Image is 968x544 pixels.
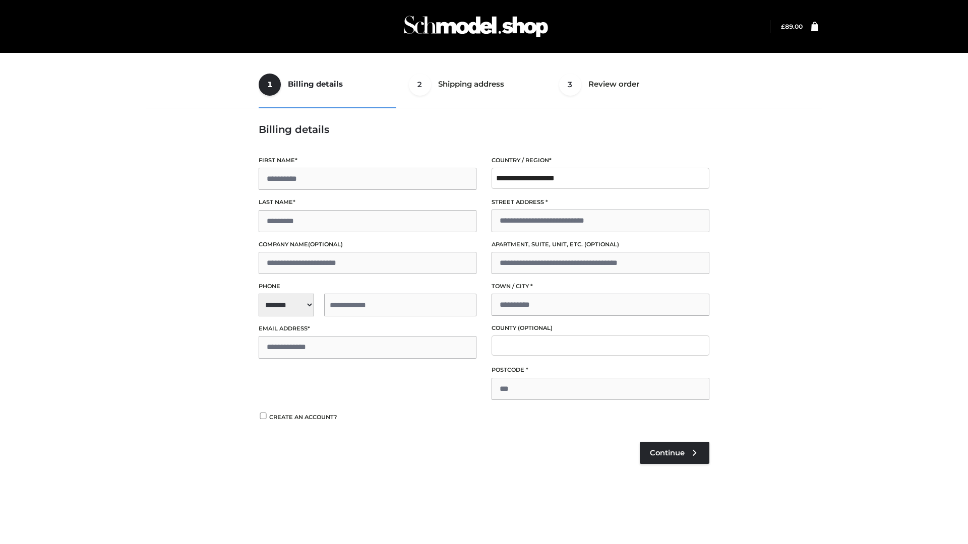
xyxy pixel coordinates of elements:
[518,324,553,331] span: (optional)
[259,240,476,249] label: Company name
[400,7,552,46] img: Schmodel Admin 964
[492,323,709,333] label: County
[492,240,709,249] label: Apartment, suite, unit, etc.
[584,241,619,248] span: (optional)
[259,413,268,419] input: Create an account?
[308,241,343,248] span: (optional)
[781,23,803,30] bdi: 89.00
[259,123,709,135] h3: Billing details
[492,197,709,207] label: Street address
[781,23,785,30] span: £
[781,23,803,30] a: £89.00
[650,448,685,457] span: Continue
[259,156,476,165] label: First name
[492,365,709,375] label: Postcode
[259,282,476,291] label: Phone
[492,156,709,165] label: Country / Region
[259,324,476,333] label: Email address
[640,442,709,464] a: Continue
[492,282,709,291] label: Town / City
[259,197,476,207] label: Last name
[269,414,337,421] span: Create an account?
